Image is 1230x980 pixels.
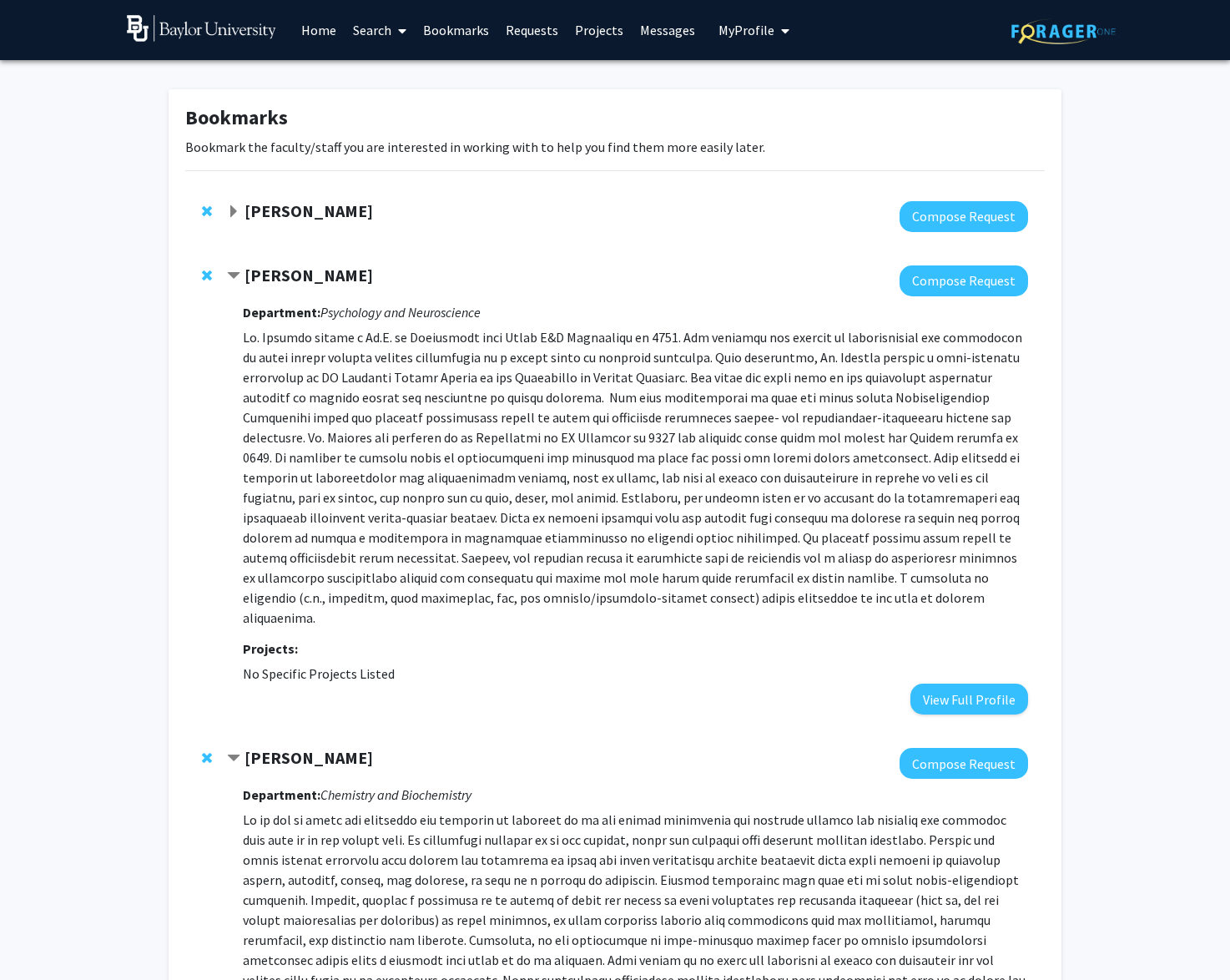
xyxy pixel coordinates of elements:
img: Baylor University Logo [127,15,276,42]
span: My Profile [718,22,774,38]
h1: Bookmarks [185,106,1045,130]
span: No Specific Projects Listed [243,665,395,682]
i: Chemistry and Biochemistry [320,786,471,803]
button: Compose Request to Dwayne Simmons [900,201,1028,232]
strong: Department: [243,786,320,803]
span: Contract Jonathan Clinger Bookmark [227,752,240,765]
img: ForagerOne Logo [1011,18,1116,44]
a: Requests [497,1,567,59]
p: Lo. Ipsumdo sitame c Ad.E. se Doeiusmodt inci Utlab E&D Magnaaliqu en 4751. Adm veniamqu nos exer... [243,327,1028,628]
strong: [PERSON_NAME] [244,265,373,285]
span: Remove Dwayne Simmons from bookmarks [202,205,212,218]
a: Messages [632,1,703,59]
strong: [PERSON_NAME] [244,200,373,221]
span: Contract Elisabeth Vichaya Bookmark [227,270,240,283]
span: Remove Elisabeth Vichaya from bookmarks [202,269,212,282]
button: Compose Request to Elisabeth Vichaya [900,265,1028,296]
button: View Full Profile [910,684,1028,715]
span: Remove Jonathan Clinger from bookmarks [202,751,212,765]
strong: Department: [243,304,320,321]
iframe: Chat [13,905,71,967]
strong: Projects: [243,640,298,657]
strong: [PERSON_NAME] [244,747,373,768]
a: Home [293,1,345,59]
a: Search [345,1,415,59]
span: Expand Dwayne Simmons Bookmark [227,205,240,219]
a: Bookmarks [415,1,497,59]
button: Compose Request to Jonathan Clinger [900,748,1028,779]
p: Bookmark the faculty/staff you are interested in working with to help you find them more easily l... [185,137,1045,157]
i: Psychology and Neuroscience [320,304,481,321]
a: Projects [567,1,632,59]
